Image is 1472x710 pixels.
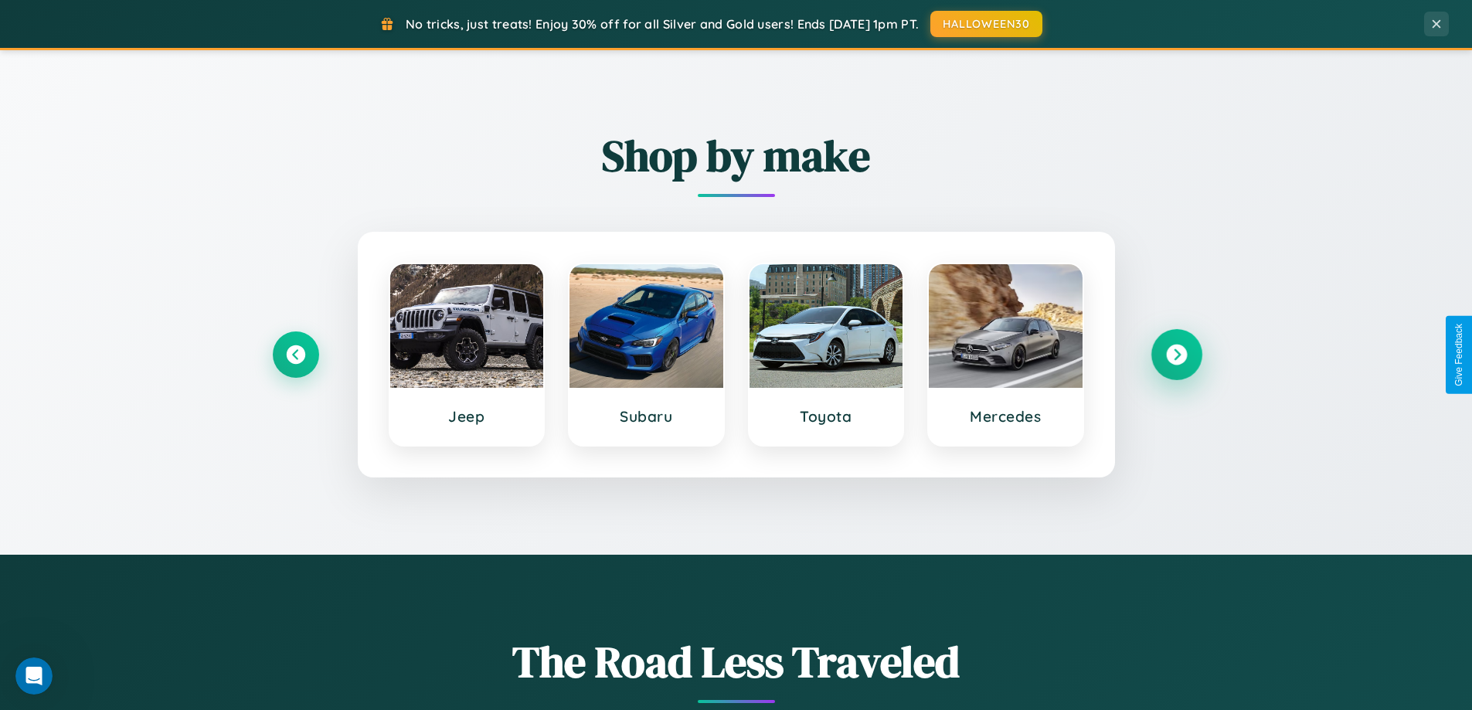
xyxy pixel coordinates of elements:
h3: Mercedes [944,407,1067,426]
h1: The Road Less Traveled [273,632,1200,691]
h3: Jeep [406,407,529,426]
button: HALLOWEEN30 [930,11,1042,37]
h3: Subaru [585,407,708,426]
h3: Toyota [765,407,888,426]
div: Give Feedback [1453,324,1464,386]
span: No tricks, just treats! Enjoy 30% off for all Silver and Gold users! Ends [DATE] 1pm PT. [406,16,919,32]
iframe: Intercom live chat [15,657,53,695]
h2: Shop by make [273,126,1200,185]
